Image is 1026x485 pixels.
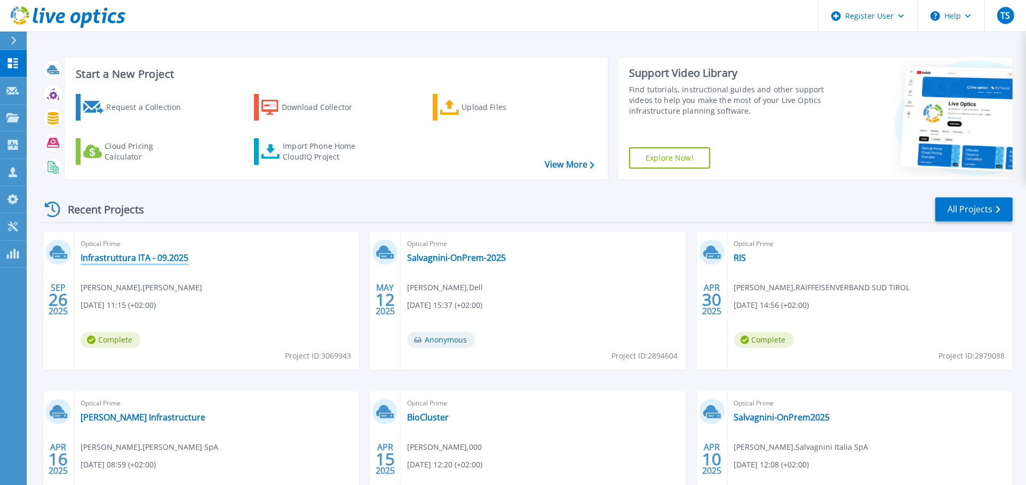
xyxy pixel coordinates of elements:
[285,350,351,362] span: Project ID: 3069943
[376,295,395,304] span: 12
[938,350,1005,362] span: Project ID: 2879088
[702,295,721,304] span: 30
[283,141,366,162] div: Import Phone Home CloudIQ Project
[734,282,910,293] span: [PERSON_NAME] , RAIFFEISENVERBAND SUD TIROL
[702,455,721,464] span: 10
[407,412,449,423] a: BioCluster
[545,160,594,170] a: View More
[48,440,68,479] div: APR 2025
[734,252,746,263] a: RIS
[375,440,395,479] div: APR 2025
[81,397,353,409] span: Optical Prime
[462,97,547,118] div: Upload Files
[702,440,722,479] div: APR 2025
[81,332,140,348] span: Complete
[407,397,679,409] span: Optical Prime
[734,299,809,311] span: [DATE] 14:56 (+02:00)
[81,299,156,311] span: [DATE] 11:15 (+02:00)
[629,66,830,80] div: Support Video Library
[629,147,710,169] a: Explore Now!
[734,238,1006,250] span: Optical Prime
[734,332,794,348] span: Complete
[407,332,475,348] span: Anonymous
[81,459,156,471] span: [DATE] 08:59 (+02:00)
[49,455,68,464] span: 16
[612,350,678,362] span: Project ID: 2894604
[1000,11,1010,20] span: TS
[105,141,190,162] div: Cloud Pricing Calculator
[407,252,506,263] a: Salvagnini-OnPrem-2025
[629,84,830,116] div: Find tutorials, instructional guides and other support videos to help you make the most of your L...
[376,455,395,464] span: 15
[734,459,809,471] span: [DATE] 12:08 (+02:00)
[702,280,722,319] div: APR 2025
[734,397,1006,409] span: Optical Prime
[407,459,482,471] span: [DATE] 12:20 (+02:00)
[76,94,195,121] a: Request a Collection
[734,412,830,423] a: Salvagnini-OnPrem2025
[81,441,218,453] span: [PERSON_NAME] , [PERSON_NAME] SpA
[48,280,68,319] div: SEP 2025
[407,238,679,250] span: Optical Prime
[106,97,192,118] div: Request a Collection
[407,299,482,311] span: [DATE] 15:37 (+02:00)
[81,282,202,293] span: [PERSON_NAME] , [PERSON_NAME]
[282,97,367,118] div: Download Collector
[935,197,1013,221] a: All Projects
[407,282,483,293] span: [PERSON_NAME] , Dell
[41,196,158,222] div: Recent Projects
[81,238,353,250] span: Optical Prime
[49,295,68,304] span: 26
[254,94,373,121] a: Download Collector
[76,68,594,80] h3: Start a New Project
[375,280,395,319] div: MAY 2025
[407,441,482,453] span: [PERSON_NAME] , 000
[433,94,552,121] a: Upload Files
[81,252,188,263] a: Infrastruttura ITA - 09.2025
[734,441,869,453] span: [PERSON_NAME] , Salvagnini Italia SpA
[76,138,195,165] a: Cloud Pricing Calculator
[81,412,205,423] a: [PERSON_NAME] Infrastructure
